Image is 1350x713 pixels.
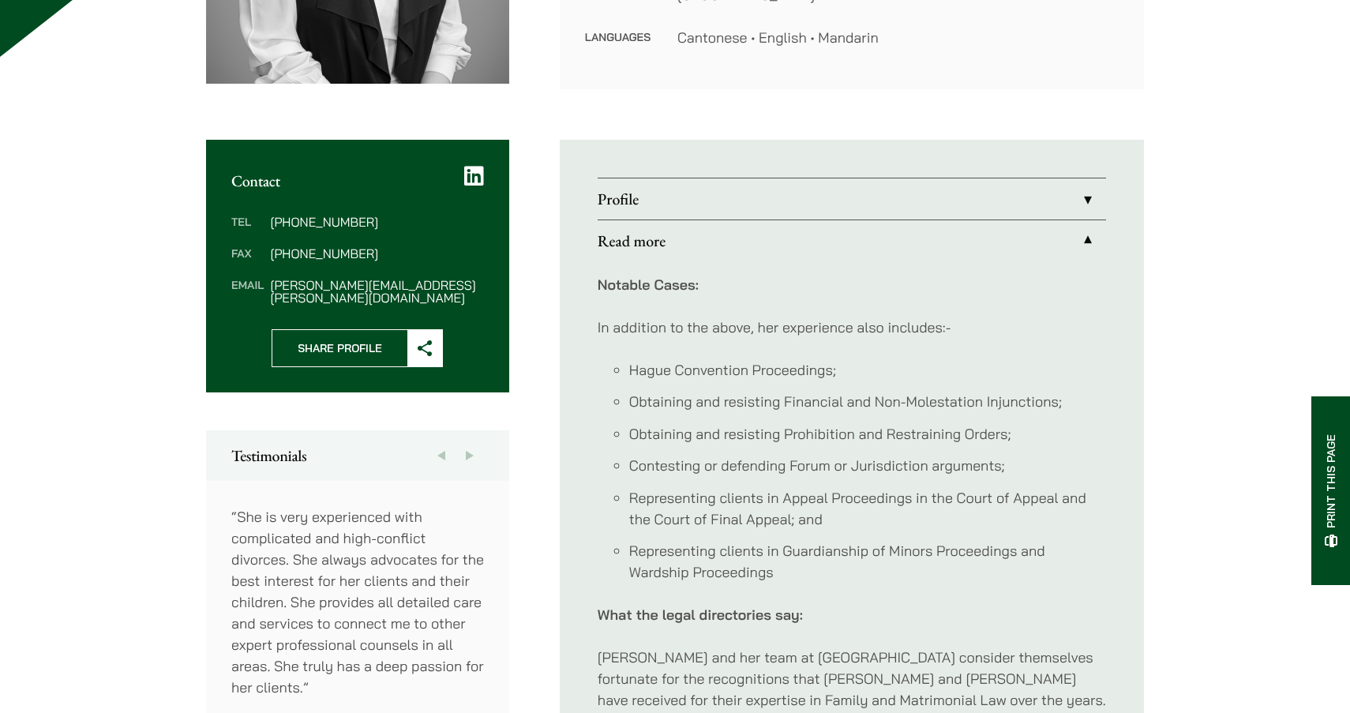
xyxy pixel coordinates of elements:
li: Obtaining and resisting Prohibition and Restraining Orders; [629,423,1106,445]
dd: [PERSON_NAME][EMAIL_ADDRESS][PERSON_NAME][DOMAIN_NAME] [270,279,483,304]
button: Previous [427,430,456,481]
li: Representing clients in Appeal Proceedings in the Court of Appeal and the Court of Final Appeal; and [629,487,1106,530]
dt: Tel [231,216,264,247]
li: Obtaining and resisting Financial and Non-Molestation Injunctions; [629,391,1106,412]
dd: Cantonese • English • Mandarin [677,27,1119,48]
p: “She is very experienced with complicated and high-conflict divorces. She always advocates for th... [231,506,484,698]
li: Hague Convention Proceedings; [629,359,1106,381]
li: Representing clients in Guardianship of Minors Proceedings and Wardship Proceedings [629,540,1106,583]
dt: Languages [585,27,652,48]
button: Share Profile [272,329,443,367]
strong: Notable Cases: [598,276,699,294]
a: Profile [598,178,1106,220]
dd: [PHONE_NUMBER] [270,247,483,260]
p: In addition to the above, her experience also includes:- [598,317,1106,338]
h2: Contact [231,171,484,190]
a: Read more [598,220,1106,261]
span: Share Profile [272,330,407,366]
dt: Email [231,279,264,304]
button: Next [456,430,484,481]
h2: Testimonials [231,446,484,465]
a: LinkedIn [464,165,484,187]
dt: Fax [231,247,264,279]
li: Contesting or defending Forum or Jurisdiction arguments; [629,455,1106,476]
dd: [PHONE_NUMBER] [270,216,483,228]
strong: What the legal directories say: [598,606,803,624]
